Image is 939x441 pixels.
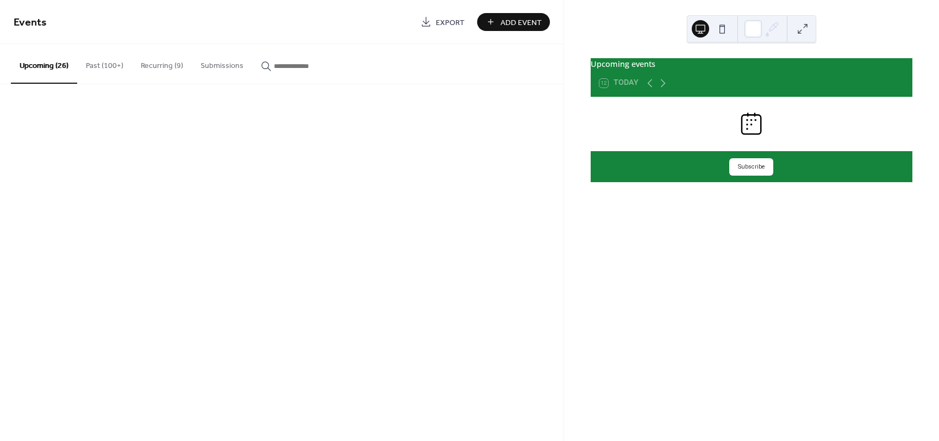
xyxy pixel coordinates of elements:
[500,17,542,28] span: Add Event
[132,44,192,83] button: Recurring (9)
[436,17,465,28] span: Export
[14,12,47,33] span: Events
[477,13,550,31] button: Add Event
[77,44,132,83] button: Past (100+)
[192,44,252,83] button: Submissions
[412,13,473,31] a: Export
[11,44,77,84] button: Upcoming (26)
[591,58,912,70] div: Upcoming events
[729,158,773,176] button: Subscribe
